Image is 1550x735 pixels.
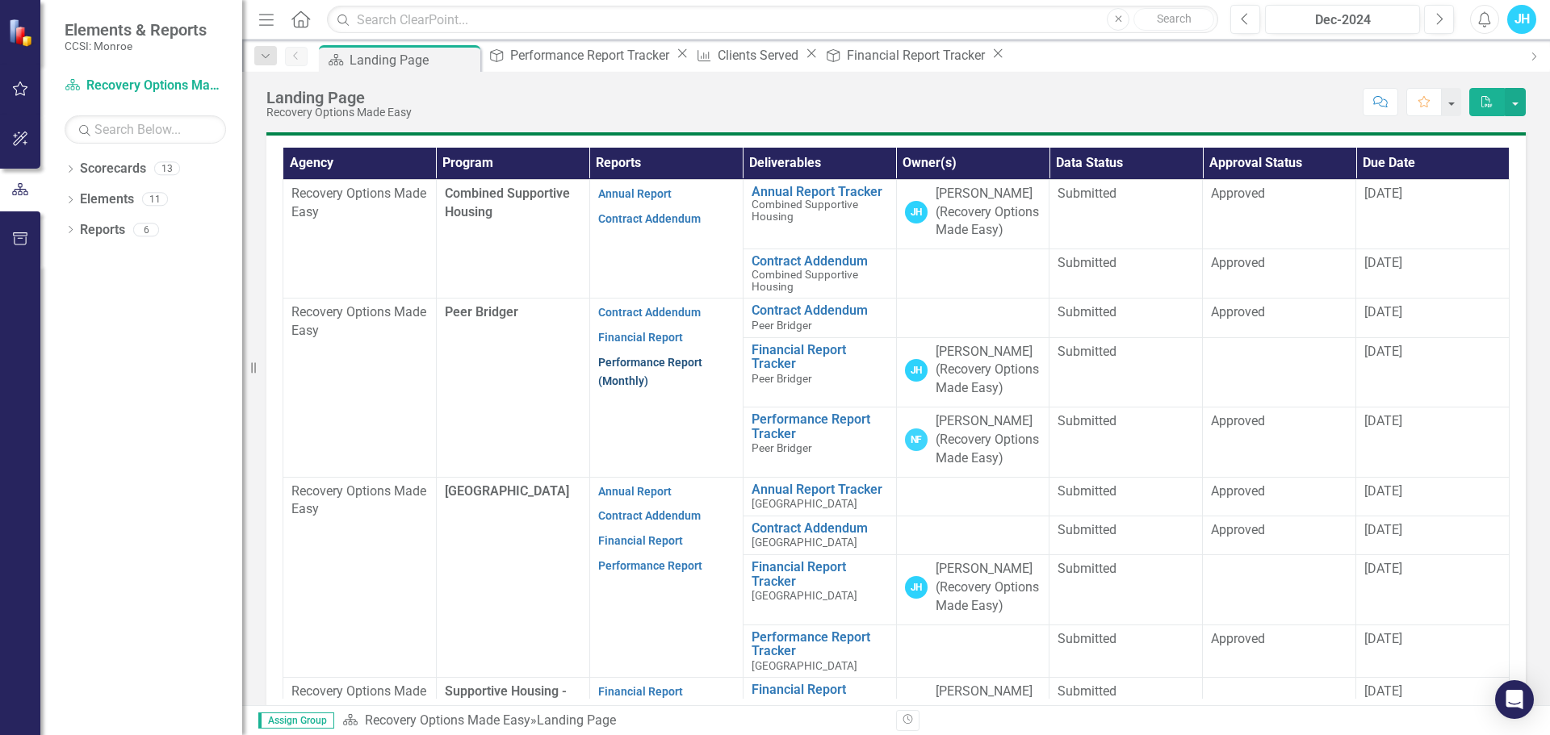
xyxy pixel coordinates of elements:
[752,372,812,385] span: Peer Bridger
[752,630,888,658] a: Performance Report Tracker
[1211,413,1265,428] span: Approved
[1364,255,1402,270] span: [DATE]
[752,319,812,332] span: Peer Bridger
[743,249,896,299] td: Double-Click to Edit Right Click for Context Menu
[1049,555,1203,625] td: Double-Click to Edit
[445,186,570,219] span: Combined Supportive Housing
[752,254,888,269] a: Contract Addendum
[1049,179,1203,249] td: Double-Click to Edit
[752,268,858,293] span: Combined Supportive Housing
[1211,483,1265,499] span: Approved
[1133,8,1214,31] button: Search
[65,40,207,52] small: CCSI: Monroe
[847,45,990,65] div: Financial Report Tracker
[1203,179,1356,249] td: Double-Click to Edit
[598,559,702,572] a: Performance Report
[484,45,674,65] a: Performance Report Tracker
[905,576,928,599] div: JH
[1058,683,1116,699] span: Submitted
[291,683,428,720] p: Recovery Options Made Easy
[1507,5,1536,34] button: JH
[1211,186,1265,201] span: Approved
[936,560,1041,616] div: [PERSON_NAME] (Recovery Options Made Easy)
[1203,299,1356,337] td: Double-Click to Edit
[743,299,896,337] td: Double-Click to Edit Right Click for Context Menu
[598,331,683,344] a: Financial Report
[1203,337,1356,407] td: Double-Click to Edit
[1049,477,1203,516] td: Double-Click to Edit
[1364,561,1402,576] span: [DATE]
[1211,304,1265,319] span: Approved
[350,50,476,70] div: Landing Page
[743,477,896,516] td: Double-Click to Edit Right Click for Context Menu
[258,712,334,729] span: Assign Group
[154,162,180,176] div: 13
[365,712,530,728] a: Recovery Options Made Easy
[8,19,36,47] img: ClearPoint Strategy
[1364,304,1402,319] span: [DATE]
[752,560,888,588] a: Financial Report Tracker
[1058,186,1116,201] span: Submitted
[752,198,858,223] span: Combined Supportive Housing
[598,356,702,387] a: Performance Report (Monthly)
[752,521,888,536] a: Contract Addendum
[1058,561,1116,576] span: Submitted
[1364,683,1402,699] span: [DATE]
[691,45,803,65] a: Clients Served
[752,536,857,549] span: [GEOGRAPHIC_DATA]
[80,190,134,209] a: Elements
[342,712,884,730] div: »
[1049,249,1203,299] td: Double-Click to Edit
[598,485,672,498] a: Annual Report
[743,337,896,407] td: Double-Click to Edit Right Click for Context Menu
[445,483,569,499] span: [GEOGRAPHIC_DATA]
[80,160,146,178] a: Scorecards
[598,534,683,547] a: Financial Report
[291,303,428,340] p: Recovery Options Made Easy
[1364,631,1402,646] span: [DATE]
[1058,483,1116,499] span: Submitted
[752,412,888,441] a: Performance Report Tracker
[1364,483,1402,499] span: [DATE]
[133,223,159,236] div: 6
[752,441,812,454] span: Peer Bridger
[905,359,928,382] div: JH
[1203,555,1356,625] td: Double-Click to Edit
[510,45,674,65] div: Performance Report Tracker
[752,343,888,371] a: Financial Report Tracker
[752,185,888,199] a: Annual Report Tracker
[1058,304,1116,319] span: Submitted
[598,509,701,522] a: Contract Addendum
[743,407,896,478] td: Double-Click to Edit Right Click for Context Menu
[291,185,428,222] p: Recovery Options Made Easy
[752,497,857,510] span: [GEOGRAPHIC_DATA]
[1049,407,1203,478] td: Double-Click to Edit
[537,712,616,728] div: Landing Page
[65,77,226,95] a: Recovery Options Made Easy
[445,683,567,717] span: Supportive Housing - Long Stay Beds
[266,106,412,119] div: Recovery Options Made Easy
[1203,407,1356,478] td: Double-Click to Edit
[1049,516,1203,554] td: Double-Click to Edit
[936,185,1041,240] div: [PERSON_NAME] (Recovery Options Made Easy)
[1203,249,1356,299] td: Double-Click to Edit
[1203,624,1356,678] td: Double-Click to Edit
[1058,255,1116,270] span: Submitted
[752,589,857,602] span: [GEOGRAPHIC_DATA]
[1058,413,1116,428] span: Submitted
[718,45,803,65] div: Clients Served
[752,683,888,711] a: Financial Report Tracker
[936,412,1041,468] div: [PERSON_NAME] (Recovery Options Made Easy)
[1049,299,1203,337] td: Double-Click to Edit
[743,516,896,554] td: Double-Click to Edit Right Click for Context Menu
[1364,344,1402,359] span: [DATE]
[905,428,928,451] div: NF
[743,555,896,625] td: Double-Click to Edit Right Click for Context Menu
[291,482,428,520] p: Recovery Options Made Easy
[65,115,226,144] input: Search Below...
[445,304,518,319] span: Peer Bridger
[936,343,1041,399] div: [PERSON_NAME] (Recovery Options Made Easy)
[1495,680,1534,719] div: Open Intercom Messenger
[80,221,125,240] a: Reports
